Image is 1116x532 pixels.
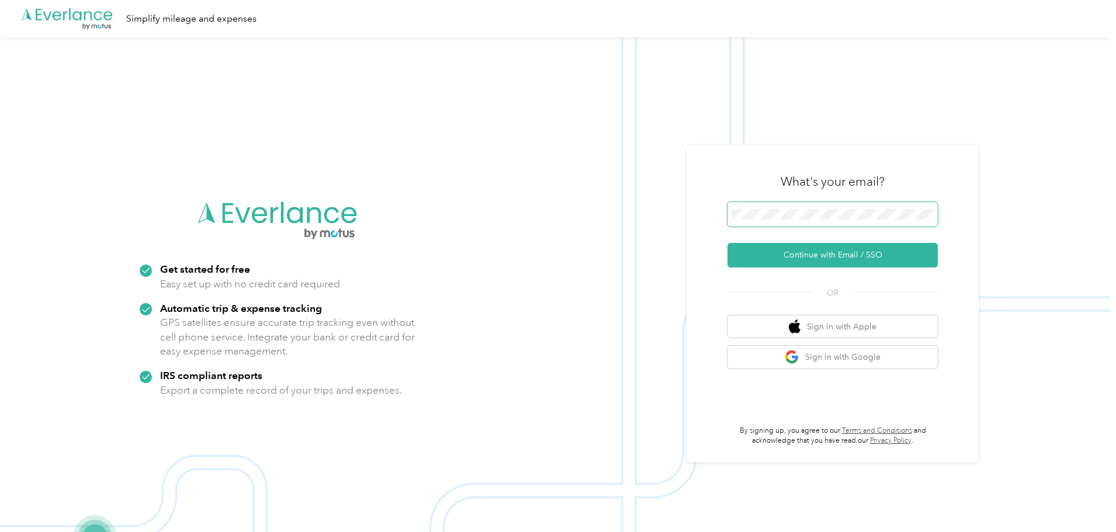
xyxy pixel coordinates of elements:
[160,315,415,359] p: GPS satellites ensure accurate trip tracking even without cell phone service. Integrate your bank...
[727,315,938,338] button: apple logoSign in with Apple
[842,426,912,435] a: Terms and Conditions
[727,243,938,267] button: Continue with Email / SSO
[126,12,257,26] div: Simplify mileage and expenses
[870,436,911,445] a: Privacy Policy
[781,173,885,190] h3: What's your email?
[727,426,938,446] p: By signing up, you agree to our and acknowledge that you have read our .
[785,350,799,364] img: google logo
[789,319,800,334] img: apple logo
[160,383,402,398] p: Export a complete record of your trips and expenses.
[812,287,853,299] span: OR
[160,277,340,291] p: Easy set up with no credit card required
[160,302,322,314] strong: Automatic trip & expense tracking
[160,369,262,381] strong: IRS compliant reports
[727,346,938,368] button: google logoSign in with Google
[160,263,250,275] strong: Get started for free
